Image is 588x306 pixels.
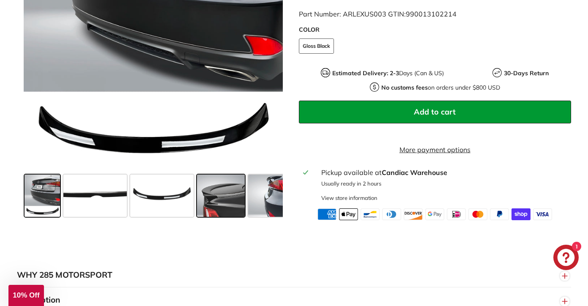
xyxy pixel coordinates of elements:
[533,208,552,220] img: visa
[382,168,447,176] strong: Candiac Warehouse
[321,167,566,177] div: Pickup available at
[332,69,399,76] strong: Estimated Delivery: 2-3
[551,245,581,272] inbox-online-store-chat: Shopify online store chat
[17,262,571,288] button: WHY 285 MOTORSPORT
[468,208,487,220] img: master
[317,208,336,220] img: american_express
[406,9,457,18] span: 990013102214
[321,179,566,187] p: Usually ready in 2 hours
[414,107,456,116] span: Add to cart
[511,208,531,220] img: shopify_pay
[13,291,39,299] span: 10% Off
[299,9,457,18] span: Part Number: ARLEXUS003 GTIN:
[299,100,572,123] button: Add to cart
[504,69,549,76] strong: 30-Days Return
[381,83,428,91] strong: No customs fees
[321,194,377,202] div: View store information
[382,208,401,220] img: diners_club
[8,285,44,306] div: 10% Off
[404,208,423,220] img: discover
[332,68,444,77] p: Days (Can & US)
[381,83,500,92] p: on orders under $800 USD
[361,208,380,220] img: bancontact
[339,208,358,220] img: apple_pay
[299,25,572,34] label: COLOR
[299,144,572,154] a: More payment options
[447,208,466,220] img: ideal
[490,208,509,220] img: paypal
[425,208,444,220] img: google_pay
